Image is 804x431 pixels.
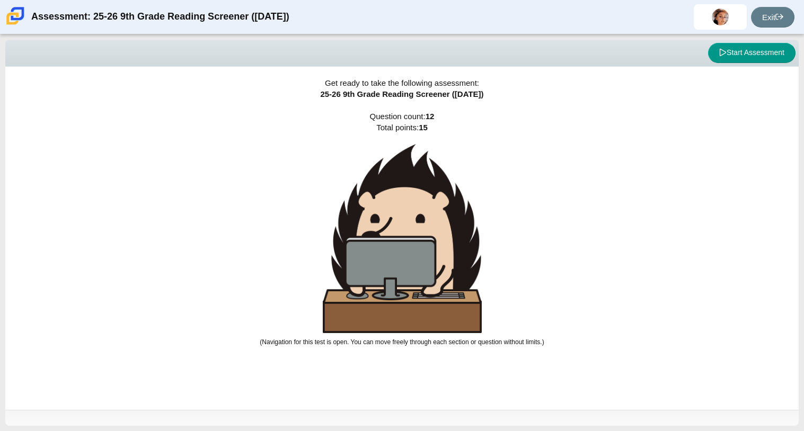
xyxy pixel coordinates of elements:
[4,5,26,27] img: Carmen School of Science & Technology
[426,112,435,121] b: 12
[751,7,794,28] a: Exit
[260,338,544,346] small: (Navigation for this test is open. You can move freely through each section or question without l...
[4,20,26,29] a: Carmen School of Science & Technology
[323,144,482,333] img: hedgehog-behind-computer-large.png
[325,78,479,87] span: Get ready to take the following assessment:
[712,8,729,25] img: najemo.mohamed.0fseE2
[320,89,483,98] span: 25-26 9th Grade Reading Screener ([DATE])
[419,123,428,132] b: 15
[708,43,796,63] button: Start Assessment
[260,112,544,346] span: Question count: Total points:
[31,4,289,30] div: Assessment: 25-26 9th Grade Reading Screener ([DATE])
